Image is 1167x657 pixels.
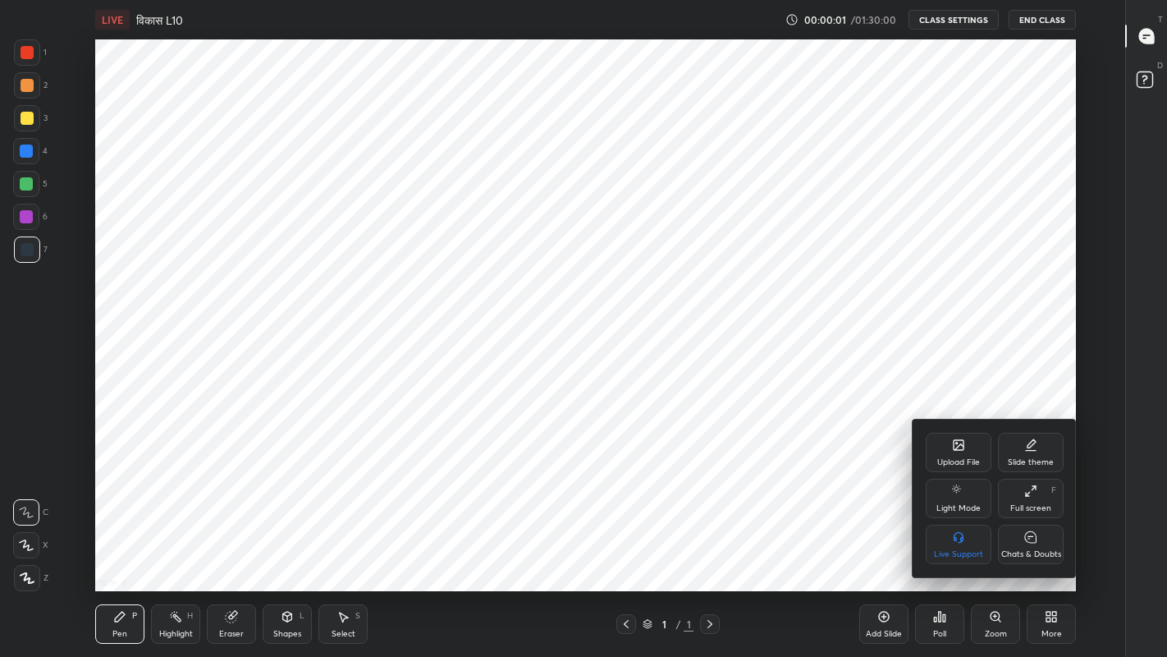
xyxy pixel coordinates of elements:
div: Slide theme [1008,458,1054,466]
div: Full screen [1010,504,1051,512]
div: Light Mode [936,504,981,512]
div: Live Support [934,550,983,558]
div: Chats & Doubts [1001,550,1061,558]
div: Upload File [937,458,980,466]
div: F [1051,486,1056,494]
